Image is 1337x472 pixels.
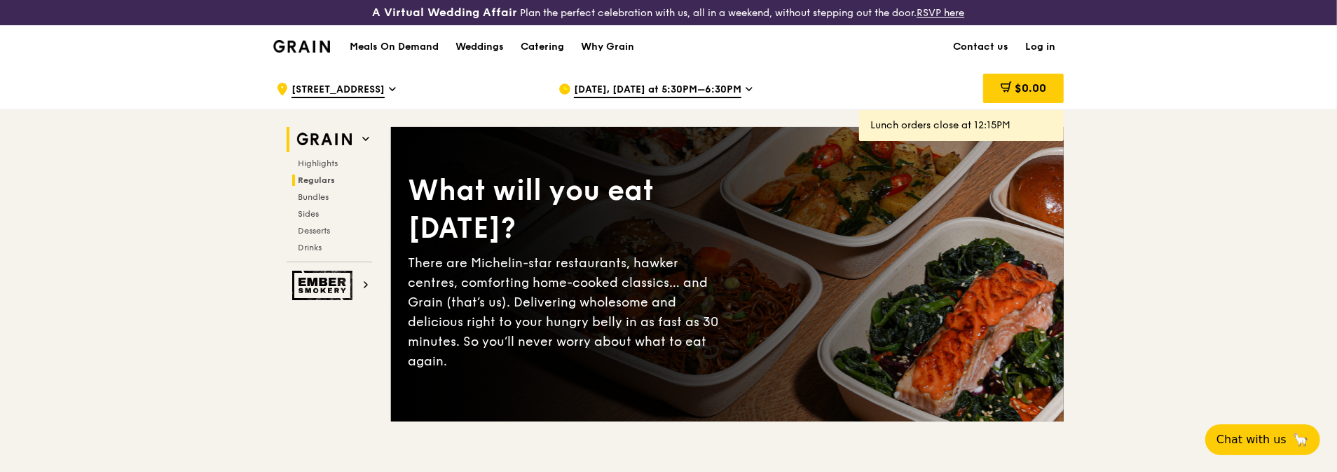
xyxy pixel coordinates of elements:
h1: Meals On Demand [350,40,439,54]
div: There are Michelin-star restaurants, hawker centres, comforting home-cooked classics… and Grain (... [408,253,727,371]
span: $0.00 [1015,81,1046,95]
div: Catering [521,26,564,68]
span: Desserts [298,226,330,236]
div: Lunch orders close at 12:15PM [870,119,1053,133]
div: Weddings [455,26,504,68]
span: [STREET_ADDRESS] [292,83,385,98]
a: RSVP here [917,7,965,19]
a: Why Grain [572,26,643,68]
button: Chat with us🦙 [1205,424,1320,455]
span: 🦙 [1292,431,1309,448]
a: Log in [1017,26,1064,68]
img: Grain web logo [292,127,357,152]
span: Regulars [298,175,335,185]
div: Why Grain [581,26,634,68]
span: Bundles [298,192,329,202]
a: Catering [512,26,572,68]
span: Drinks [298,243,322,252]
img: Ember Smokery web logo [292,271,357,300]
span: Chat with us [1216,431,1287,448]
h3: A Virtual Wedding Affair [373,6,518,20]
a: GrainGrain [273,25,330,67]
div: Plan the perfect celebration with us, all in a weekend, without stepping out the door. [265,6,1072,20]
span: Highlights [298,159,338,168]
a: Contact us [945,26,1017,68]
span: Sides [298,209,319,219]
span: [DATE], [DATE] at 5:30PM–6:30PM [574,83,741,98]
a: Weddings [447,26,512,68]
div: What will you eat [DATE]? [408,172,727,248]
img: Grain [273,40,330,53]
